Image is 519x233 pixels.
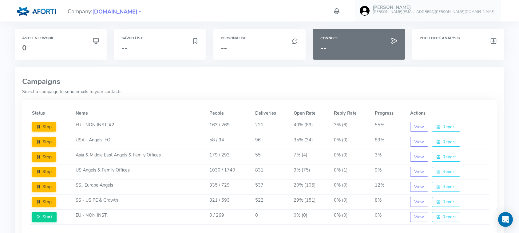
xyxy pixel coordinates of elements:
[432,182,460,192] button: Report
[253,209,291,224] td: 0
[373,10,495,14] h6: [PERSON_NAME][EMAIL_ADDRESS][PERSON_NAME][DOMAIN_NAME]
[372,164,407,180] td: 9%
[373,5,495,10] h5: [PERSON_NAME]
[32,152,56,162] button: Stop
[253,108,291,119] th: Deliveries
[291,179,331,194] td: 20% (105)
[331,194,373,209] td: 0% (0)
[92,8,137,15] a: [DOMAIN_NAME]
[121,43,128,53] span: --
[372,134,407,149] td: 83%
[73,164,207,180] td: US Angels & Family Offices
[331,209,373,224] td: 0% (0)
[291,119,331,134] td: 40% (89)
[498,212,513,227] div: Open Intercom Messenger
[68,6,143,16] span: Company:
[331,164,373,180] td: 0% (1)
[432,152,460,162] button: Report
[291,149,331,164] td: 7% (4)
[73,149,207,164] td: Asia & Middle East Angels & Family Offices
[291,194,331,209] td: 29% (151)
[410,167,429,177] button: View
[22,89,497,95] p: Select a campaign to send emails to your contacts.
[207,179,253,194] td: 335 / 729
[207,194,253,209] td: 321 / 593
[331,134,373,149] td: 0% (0)
[410,137,429,147] button: View
[372,119,407,134] td: 55%
[432,197,460,207] button: Report
[410,152,429,162] button: View
[121,36,199,40] h6: Saved List
[372,209,407,224] td: 0%
[253,119,291,134] td: 221
[30,108,73,119] th: Status
[291,164,331,180] td: 9% (75)
[73,108,207,119] th: Name
[73,179,207,194] td: SS_ Europe Angels
[253,194,291,209] td: 522
[432,122,460,132] button: Report
[432,212,460,222] button: Report
[221,36,298,40] h6: Personalise
[32,122,56,132] button: Stop
[360,6,370,16] img: user-image
[32,182,56,192] button: Stop
[320,36,398,40] h6: Connect
[73,194,207,209] td: SS - US PE & Growth
[73,134,207,149] td: USA - Angels, FO
[73,119,207,134] td: EU - NON INST. #2
[253,149,291,164] td: 55
[410,122,429,132] button: View
[32,137,56,147] button: Stop
[320,44,398,52] h3: --
[207,209,253,224] td: 0 / 269
[291,134,331,149] td: 35% (34)
[410,182,429,192] button: View
[372,108,407,119] th: Progress
[432,137,460,147] button: Report
[331,179,373,194] td: 0% (0)
[22,77,497,85] h3: Campaigns
[372,149,407,164] td: 3%
[73,209,207,224] td: EU - NON INST.
[408,108,489,119] th: Actions
[372,179,407,194] td: 12%
[432,167,460,177] button: Report
[372,194,407,209] td: 8%
[32,167,56,177] button: Stop
[207,108,253,119] th: People
[92,8,137,16] span: [DOMAIN_NAME]
[32,212,57,222] button: Start
[291,209,331,224] td: 0% (0)
[410,197,429,207] button: View
[221,44,298,52] h3: --
[410,212,429,222] button: View
[32,197,56,207] button: Stop
[420,36,497,40] h6: Pitch Deck Analysis
[331,149,373,164] td: 0% (0)
[207,164,253,180] td: 1030 / 1740
[253,134,291,149] td: 96
[207,134,253,149] td: 58 / 94
[331,108,373,119] th: Reply Rate
[253,179,291,194] td: 537
[22,36,99,40] h6: Astel Network
[22,43,26,53] span: 0
[207,119,253,134] td: 163 / 269
[291,108,331,119] th: Open Rate
[207,149,253,164] td: 179 / 293
[253,164,291,180] td: 831
[331,119,373,134] td: 3% (6)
